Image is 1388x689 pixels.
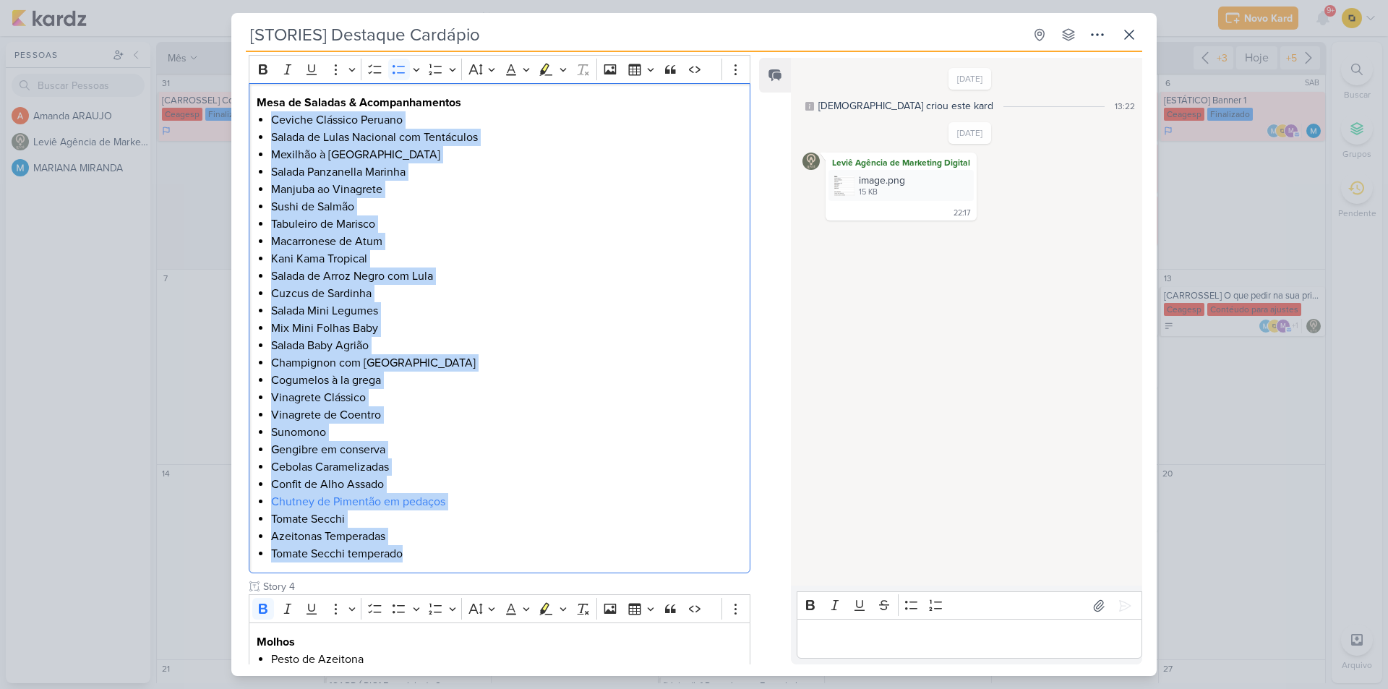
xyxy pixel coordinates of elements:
[271,372,742,389] li: Cogumelos à la grega
[271,215,742,233] li: Tabuleiro de Marisco
[249,594,750,622] div: Editor toolbar
[257,635,295,649] strong: Molhos
[271,250,742,268] li: Kani Kama Tropical
[271,111,742,129] li: Ceviche Clássico Peruano
[271,424,742,441] li: Sunomono
[828,170,974,201] div: image.png
[797,591,1142,620] div: Editor toolbar
[271,320,742,337] li: Mix Mini Folhas Baby
[271,233,742,250] li: Macarronese de Atum
[818,98,993,114] div: [DEMOGRAPHIC_DATA] criou este kard
[271,181,742,198] li: Manjuba ao Vinagrete
[271,510,742,528] li: Tomate Secchi
[271,476,742,493] li: Confit de Alho Assado
[954,207,971,219] div: 22:17
[271,198,742,215] li: Sushi de Salmão
[257,95,461,110] strong: Mesa de Saladas & Acompanhamentos
[271,545,742,562] li: Tomate Secchi temperado
[271,146,742,163] li: Mexilhão à [GEOGRAPHIC_DATA]
[271,441,742,458] li: Gengibre em conserva
[249,83,750,574] div: Editor editing area: main
[797,619,1142,659] div: Editor editing area: main
[271,354,742,372] li: Champignon com [GEOGRAPHIC_DATA]
[802,153,820,170] img: Leviê Agência de Marketing Digital
[271,302,742,320] li: Salada Mini Legumes
[859,187,905,198] div: 15 KB
[271,129,742,146] li: Salada de Lulas Nacional com Tentáculos
[260,579,750,594] input: Texto sem título
[271,495,445,509] a: Chutney de Pimentão em pedaços
[1115,100,1135,113] div: 13:22
[246,22,1024,48] input: Kard Sem Título
[859,173,905,188] div: image.png
[271,528,742,545] li: Azeitonas Temperadas
[271,389,742,406] li: Vinagrete Clássico
[271,285,742,302] li: Cuzcus de Sardinha
[271,163,742,181] li: Salada Panzanella Marinha
[271,337,742,354] li: Salada Baby Agrião
[249,55,750,83] div: Editor toolbar
[828,155,974,170] div: Leviê Agência de Marketing Digital
[271,651,742,668] li: Pesto de Azeitona
[271,406,742,424] li: Vinagrete de Coentro
[271,268,742,285] li: Salada de Arroz Negro com Lula
[271,458,742,476] li: Cebolas Caramelizadas
[834,176,854,196] img: wkjx9PiXeEThSzdCpOvCLmpmmG2kxYoZ5sRvBqso.png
